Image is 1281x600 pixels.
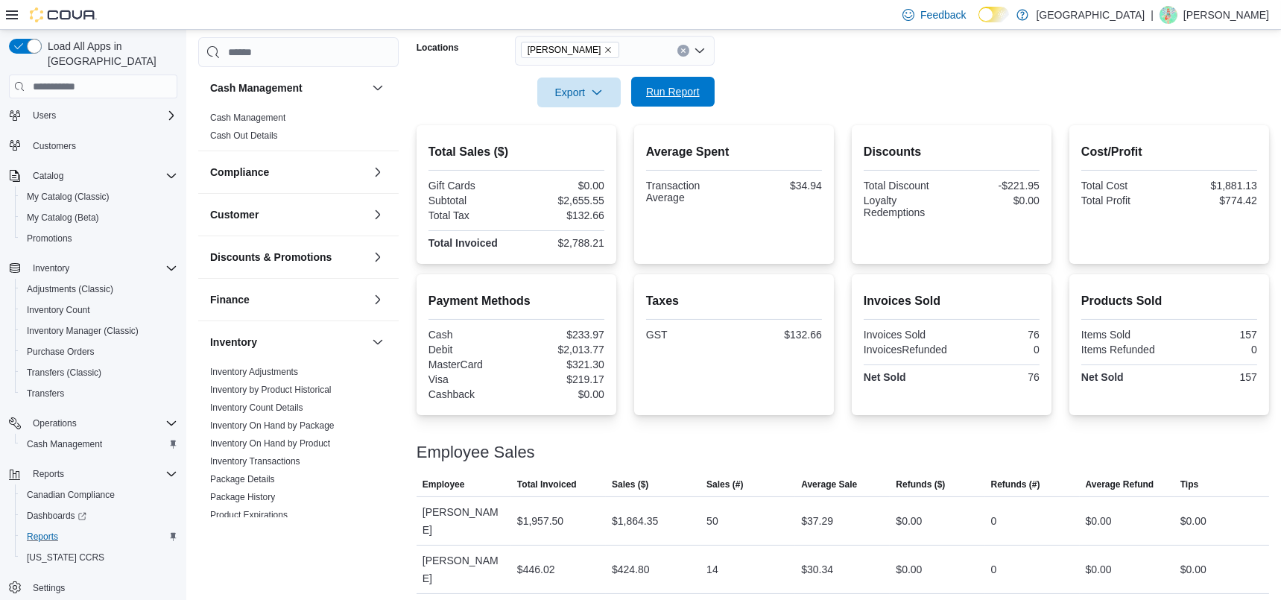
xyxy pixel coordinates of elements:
[631,77,715,107] button: Run Report
[417,443,535,461] h3: Employee Sales
[21,280,177,298] span: Adjustments (Classic)
[521,42,620,58] span: Aurora Cannabis
[15,228,183,249] button: Promotions
[706,479,743,490] span: Sales (#)
[21,343,101,361] a: Purchase Orders
[864,195,949,218] div: Loyalty Redemptions
[210,292,366,307] button: Finance
[15,547,183,568] button: [US_STATE] CCRS
[1151,6,1154,24] p: |
[198,109,399,151] div: Cash Management
[369,291,387,309] button: Finance
[1180,560,1206,578] div: $0.00
[210,165,269,180] h3: Compliance
[537,78,621,107] button: Export
[519,237,604,249] div: $2,788.21
[896,560,922,578] div: $0.00
[896,479,945,490] span: Refunds ($)
[1081,292,1257,310] h2: Products Sold
[27,191,110,203] span: My Catalog (Classic)
[27,414,83,432] button: Operations
[1172,195,1257,206] div: $774.42
[33,110,56,121] span: Users
[1172,344,1257,356] div: 0
[519,195,604,206] div: $2,655.55
[428,237,498,249] strong: Total Invoiced
[3,258,183,279] button: Inventory
[428,195,513,206] div: Subtotal
[428,344,513,356] div: Debit
[3,135,183,157] button: Customers
[801,560,833,578] div: $30.34
[27,167,177,185] span: Catalog
[801,479,857,490] span: Average Sale
[210,492,275,502] a: Package History
[3,165,183,186] button: Catalog
[210,438,330,449] a: Inventory On Hand by Product
[694,45,706,57] button: Open list of options
[15,526,183,547] button: Reports
[519,373,604,385] div: $219.17
[210,510,288,520] a: Product Expirations
[210,80,303,95] h3: Cash Management
[27,233,72,244] span: Promotions
[210,420,335,431] a: Inventory On Hand by Package
[955,180,1040,192] div: -$221.95
[428,143,604,161] h2: Total Sales ($)
[210,130,278,142] span: Cash Out Details
[21,549,177,566] span: Washington CCRS
[612,560,650,578] div: $424.80
[210,113,285,123] a: Cash Management
[1180,479,1198,490] span: Tips
[15,434,183,455] button: Cash Management
[15,383,183,404] button: Transfers
[15,207,183,228] button: My Catalog (Beta)
[991,512,997,530] div: 0
[955,371,1040,383] div: 76
[21,301,177,319] span: Inventory Count
[517,479,577,490] span: Total Invoiced
[15,505,183,526] a: Dashboards
[612,512,658,530] div: $1,864.35
[1081,195,1166,206] div: Total Profit
[428,388,513,400] div: Cashback
[210,130,278,141] a: Cash Out Details
[604,45,613,54] button: Remove Aurora Cannabis from selection in this group
[210,491,275,503] span: Package History
[612,479,648,490] span: Sales ($)
[21,230,177,247] span: Promotions
[210,207,259,222] h3: Customer
[864,180,949,192] div: Total Discount
[27,259,75,277] button: Inventory
[33,262,69,274] span: Inventory
[15,484,183,505] button: Canadian Compliance
[21,343,177,361] span: Purchase Orders
[519,180,604,192] div: $0.00
[27,304,90,316] span: Inventory Count
[210,384,332,396] span: Inventory by Product Historical
[15,279,183,300] button: Adjustments (Classic)
[21,435,108,453] a: Cash Management
[21,301,96,319] a: Inventory Count
[15,300,183,320] button: Inventory Count
[27,465,70,483] button: Reports
[955,344,1040,356] div: 0
[33,582,65,594] span: Settings
[27,388,64,400] span: Transfers
[27,212,99,224] span: My Catalog (Beta)
[1081,371,1124,383] strong: Net Sold
[210,473,275,485] span: Package Details
[1172,329,1257,341] div: 157
[27,367,101,379] span: Transfers (Classic)
[978,22,979,23] span: Dark Mode
[210,335,366,350] button: Inventory
[210,250,332,265] h3: Discounts & Promotions
[210,165,366,180] button: Compliance
[210,420,335,432] span: Inventory On Hand by Package
[21,486,121,504] a: Canadian Compliance
[864,329,949,341] div: Invoices Sold
[1086,479,1154,490] span: Average Refund
[21,209,177,227] span: My Catalog (Beta)
[1081,344,1166,356] div: Items Refunded
[677,45,689,57] button: Clear input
